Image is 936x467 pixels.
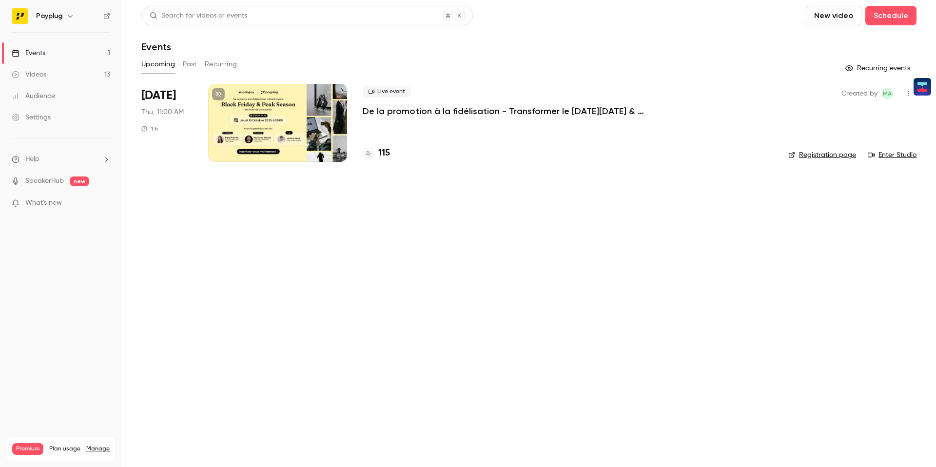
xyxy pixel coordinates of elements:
[36,11,62,21] h6: Payplug
[205,57,237,72] button: Recurring
[183,57,197,72] button: Past
[788,150,856,160] a: Registration page
[49,445,80,453] span: Plan usage
[12,70,46,79] div: Videos
[865,6,916,25] button: Schedule
[86,445,110,453] a: Manage
[12,8,28,24] img: Payplug
[363,86,411,97] span: Live event
[70,176,89,186] span: new
[363,105,655,117] a: De la promotion à la fidélisation - Transformer le [DATE][DATE] & Peak Season en levier de croiss...
[150,11,247,21] div: Search for videos or events
[12,48,45,58] div: Events
[841,88,877,99] span: Created by
[378,147,390,160] h4: 115
[841,60,916,76] button: Recurring events
[881,88,893,99] span: mhaza abdou
[806,6,861,25] button: New video
[12,154,110,164] li: help-dropdown-opener
[141,57,175,72] button: Upcoming
[141,41,171,53] h1: Events
[141,88,176,103] span: [DATE]
[25,176,64,186] a: SpeakerHub
[25,154,39,164] span: Help
[25,198,62,208] span: What's new
[12,443,43,455] span: Premium
[12,91,55,101] div: Audience
[12,113,51,122] div: Settings
[141,125,158,133] div: 1 h
[141,84,193,162] div: Oct 16 Thu, 11:00 AM (Europe/Paris)
[98,199,110,208] iframe: Noticeable Trigger
[141,107,184,117] span: Thu, 11:00 AM
[868,150,916,160] a: Enter Studio
[363,147,390,160] a: 115
[883,88,892,99] span: ma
